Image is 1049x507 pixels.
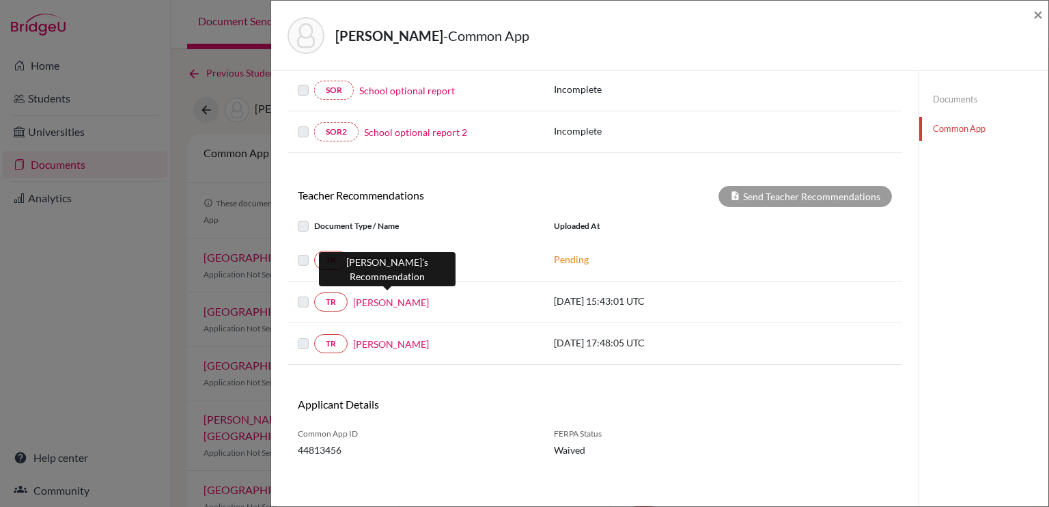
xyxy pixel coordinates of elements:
a: [PERSON_NAME] [353,337,429,351]
span: 44813456 [298,443,533,457]
div: Send Teacher Recommendations [718,186,892,207]
a: SOR2 [314,122,359,141]
a: [PERSON_NAME] [353,295,429,310]
a: SOR [314,81,354,100]
p: [DATE] 17:48:05 UTC [554,335,738,350]
a: School optional report [359,83,455,98]
a: School optional report 2 [364,125,467,139]
strong: [PERSON_NAME] [335,27,443,44]
p: Incomplete [554,82,695,96]
span: Waived [554,443,687,457]
a: TR [314,292,348,312]
button: Close [1033,6,1043,23]
span: × [1033,4,1043,24]
div: [PERSON_NAME]’s Recommendation [319,252,456,286]
a: TR [314,334,348,353]
div: Uploaded at [544,218,749,234]
div: Document Type / Name [288,218,544,234]
h6: Teacher Recommendations [288,189,595,202]
p: Pending [554,252,738,266]
span: Common App ID [298,428,533,440]
p: Incomplete [554,124,695,138]
p: [DATE] 15:43:01 UTC [554,294,738,308]
h6: Applicant Details [298,398,585,411]
span: - Common App [443,27,529,44]
span: FERPA Status [554,428,687,440]
a: Documents [919,87,1048,111]
a: Common App [919,117,1048,141]
a: TR [314,251,348,270]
